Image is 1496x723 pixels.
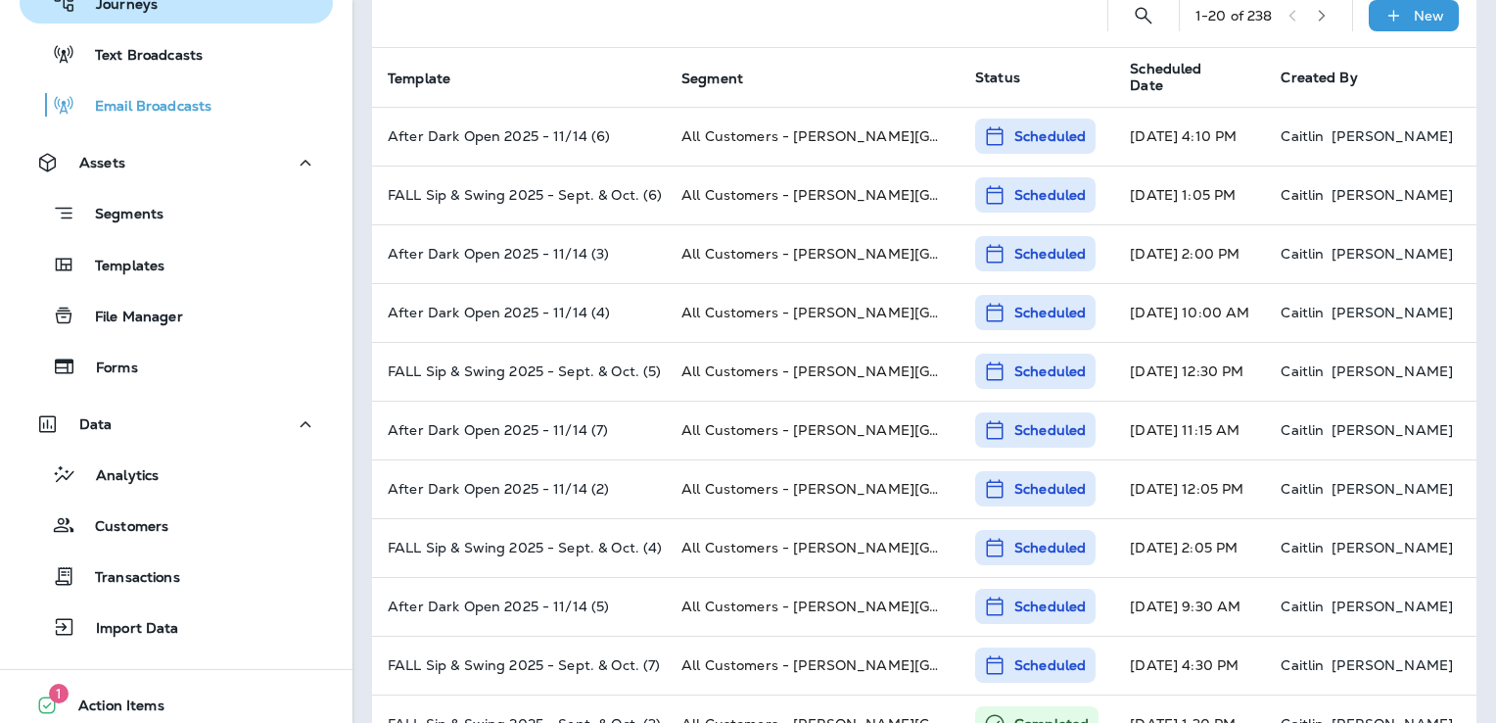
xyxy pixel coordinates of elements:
p: Scheduled [1014,244,1086,264]
p: Caitlin [1281,481,1324,497]
p: New [1414,8,1444,24]
p: After Dark Open 2025 - 11/14 (2) [388,481,650,497]
span: All Customers - Avery Ranch - DYNAMIC [681,362,1149,380]
td: [DATE] 12:05 PM [1114,459,1265,518]
p: Customers [75,518,168,537]
button: Customers [20,505,333,546]
p: Email Broadcasts [75,98,211,117]
p: File Manager [75,309,183,327]
p: Data [79,416,113,432]
button: Analytics [20,454,333,495]
span: All Customers - Avery Ranch - DYNAMIC [681,304,1149,321]
span: Template [388,70,476,87]
p: [PERSON_NAME] [1332,363,1453,379]
p: [PERSON_NAME] [1332,305,1453,320]
p: Assets [79,155,125,170]
span: Created By [1281,69,1357,86]
td: [DATE] 11:15 AM [1114,401,1265,459]
p: Scheduled [1014,126,1086,146]
p: After Dark Open 2025 - 11/14 (5) [388,599,650,614]
p: Scheduled [1014,420,1086,440]
span: All Customers - Avery Ranch - DYNAMIC [681,598,1149,615]
button: Segments [20,192,333,234]
span: Scheduled Date [1130,61,1257,94]
p: Scheduled [1014,479,1086,499]
p: FALL Sip & Swing 2025 - Sept. & Oct. (4) [388,540,650,555]
button: Transactions [20,555,333,597]
p: FALL Sip & Swing 2025 - Sept. & Oct. (6) [388,187,650,203]
p: Segments [75,206,164,225]
p: Caitlin [1281,305,1324,320]
td: [DATE] 10:00 AM [1114,283,1265,342]
span: Action Items [59,698,164,721]
p: [PERSON_NAME] [1332,422,1453,438]
span: All Customers - Avery Ranch - DYNAMIC [681,480,1149,498]
td: [DATE] 2:05 PM [1114,518,1265,577]
button: File Manager [20,295,333,336]
td: [DATE] 9:30 AM [1114,577,1265,636]
p: Forms [76,360,138,378]
td: [DATE] 12:30 PM [1114,342,1265,401]
p: [PERSON_NAME] [1332,128,1453,144]
span: Segment [681,70,769,87]
span: Status [975,69,1020,86]
td: [DATE] 2:00 PM [1114,224,1265,283]
span: Template [388,71,450,87]
p: FALL Sip & Swing 2025 - Sept. & Oct. (5) [388,363,650,379]
button: Forms [20,346,333,387]
button: Text Broadcasts [20,33,333,74]
p: Text Broadcasts [75,47,203,66]
td: [DATE] 4:10 PM [1114,107,1265,166]
p: Caitlin [1281,363,1324,379]
p: Scheduled [1014,185,1086,205]
button: Data [20,405,333,444]
p: FALL Sip & Swing 2025 - Sept. & Oct. (7) [388,657,650,673]
p: Caitlin [1281,422,1324,438]
p: [PERSON_NAME] [1332,187,1453,203]
div: 1 - 20 of 238 [1195,8,1273,24]
p: [PERSON_NAME] [1332,246,1453,262]
span: All Customers - Avery Ranch - DYNAMIC [681,127,1149,145]
span: All Customers - Avery Ranch - DYNAMIC [681,656,1149,674]
p: Import Data [76,620,179,639]
span: All Customers - Avery Ranch - DYNAMIC [681,245,1149,263]
p: Scheduled [1014,303,1086,322]
p: After Dark Open 2025 - 11/14 (3) [388,246,650,262]
p: Transactions [75,569,180,588]
button: Assets [20,143,333,182]
p: Caitlin [1281,599,1324,614]
p: [PERSON_NAME] [1332,540,1453,555]
span: All Customers - Avery Ranch - DYNAMIC [681,186,1149,204]
p: Caitlin [1281,657,1324,673]
td: [DATE] 4:30 PM [1114,636,1265,695]
p: Caitlin [1281,187,1324,203]
p: Caitlin [1281,246,1324,262]
button: Import Data [20,606,333,648]
p: Caitlin [1281,540,1324,555]
span: All Customers - Avery Ranch - DYNAMIC [681,539,1149,556]
td: [DATE] 1:05 PM [1114,166,1265,224]
p: [PERSON_NAME] [1332,481,1453,497]
p: After Dark Open 2025 - 11/14 (7) [388,422,650,438]
p: Caitlin [1281,128,1324,144]
span: All Customers - Avery Ranch - DYNAMIC [681,421,1149,439]
p: [PERSON_NAME] [1332,657,1453,673]
button: Email Broadcasts [20,84,333,125]
p: After Dark Open 2025 - 11/14 (6) [388,128,650,144]
p: Scheduled [1014,597,1086,616]
span: Segment [681,71,743,87]
p: Scheduled [1014,538,1086,557]
button: Templates [20,244,333,285]
p: [PERSON_NAME] [1332,599,1453,614]
p: Scheduled [1014,655,1086,675]
p: Templates [75,258,164,276]
p: Scheduled [1014,361,1086,381]
p: After Dark Open 2025 - 11/14 (4) [388,305,650,320]
span: Scheduled Date [1130,61,1232,94]
p: Analytics [76,467,159,486]
span: 1 [49,684,69,703]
